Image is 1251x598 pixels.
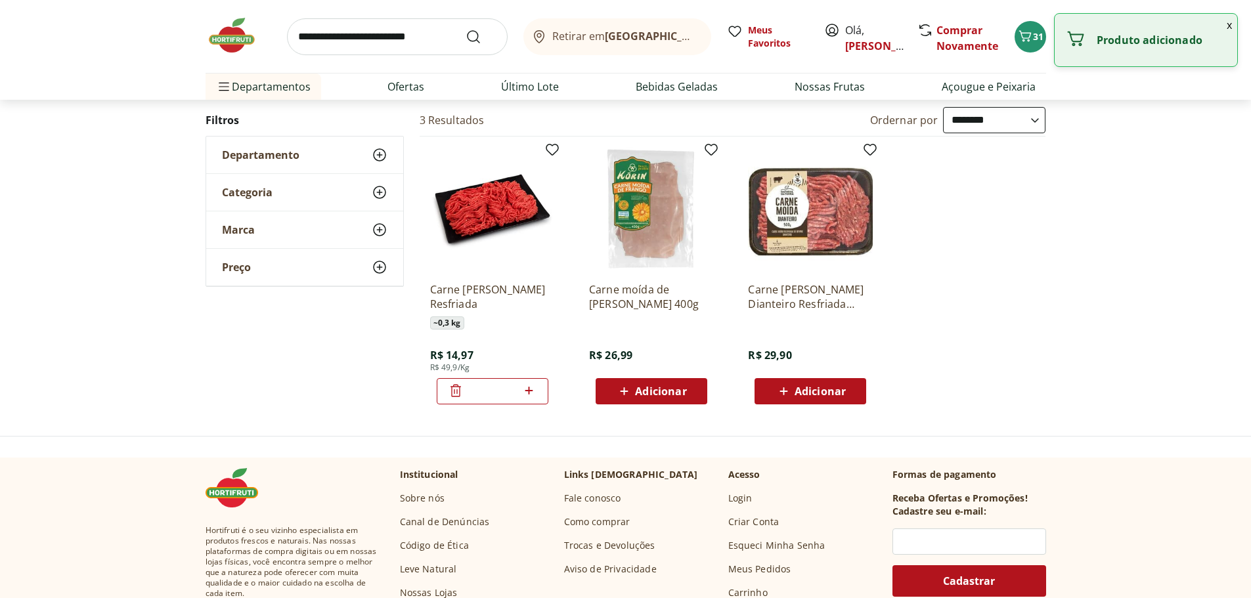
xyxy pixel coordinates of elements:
[287,18,508,55] input: search
[728,468,760,481] p: Acesso
[430,362,470,373] span: R$ 49,9/Kg
[942,79,1036,95] a: Açougue e Peixaria
[870,113,938,127] label: Ordernar por
[845,22,904,54] span: Olá,
[564,468,698,481] p: Links [DEMOGRAPHIC_DATA]
[748,147,873,272] img: Carne Moída Bovina Dianteiro Resfriada Natural da Terra 500g
[755,378,866,404] button: Adicionar
[216,71,311,102] span: Departamentos
[222,148,299,161] span: Departamento
[222,223,255,236] span: Marca
[564,539,655,552] a: Trocas e Devoluções
[206,137,403,173] button: Departamento
[206,107,404,133] h2: Filtros
[728,563,791,576] a: Meus Pedidos
[206,468,271,507] img: Hortifruti
[936,23,998,53] a: Comprar Novamente
[589,348,632,362] span: R$ 26,99
[430,282,555,311] a: Carne [PERSON_NAME] Resfriada
[430,348,473,362] span: R$ 14,97
[748,24,808,50] span: Meus Favoritos
[795,79,865,95] a: Nossas Frutas
[605,29,826,43] b: [GEOGRAPHIC_DATA]/[GEOGRAPHIC_DATA]
[206,16,271,55] img: Hortifruti
[636,79,718,95] a: Bebidas Geladas
[892,505,986,518] h3: Cadastre seu e-mail:
[1097,33,1227,47] p: Produto adicionado
[206,174,403,211] button: Categoria
[728,539,825,552] a: Esqueci Minha Senha
[727,24,808,50] a: Meus Favoritos
[206,211,403,248] button: Marca
[892,492,1028,505] h3: Receba Ofertas e Promoções!
[564,492,621,505] a: Fale conosco
[466,29,497,45] button: Submit Search
[400,563,457,576] a: Leve Natural
[400,492,445,505] a: Sobre nós
[892,468,1046,481] p: Formas de pagamento
[564,515,630,528] a: Como comprar
[387,79,424,95] a: Ofertas
[748,348,791,362] span: R$ 29,90
[552,30,697,42] span: Retirar em
[1221,14,1237,36] button: Fechar notificação
[400,468,458,481] p: Institucional
[222,186,273,199] span: Categoria
[1033,30,1043,43] span: 31
[400,515,490,528] a: Canal de Denúncias
[845,39,931,53] a: [PERSON_NAME]
[635,386,686,396] span: Adicionar
[206,249,403,286] button: Preço
[501,79,559,95] a: Último Lote
[943,576,995,586] span: Cadastrar
[795,386,846,396] span: Adicionar
[400,539,469,552] a: Código de Ética
[589,282,714,311] a: Carne moída de [PERSON_NAME] 400g
[523,18,711,55] button: Retirar em[GEOGRAPHIC_DATA]/[GEOGRAPHIC_DATA]
[420,113,485,127] h2: 3 Resultados
[892,565,1046,597] button: Cadastrar
[564,563,657,576] a: Aviso de Privacidade
[596,378,707,404] button: Adicionar
[430,316,464,330] span: ~ 0,3 kg
[1015,21,1046,53] button: Carrinho
[222,261,251,274] span: Preço
[216,71,232,102] button: Menu
[728,492,753,505] a: Login
[430,147,555,272] img: Carne Moída Bovina Resfriada
[748,282,873,311] a: Carne [PERSON_NAME] Dianteiro Resfriada Natural da Terra 500g
[589,147,714,272] img: Carne moída de frango Korin 400g
[728,515,779,528] a: Criar Conta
